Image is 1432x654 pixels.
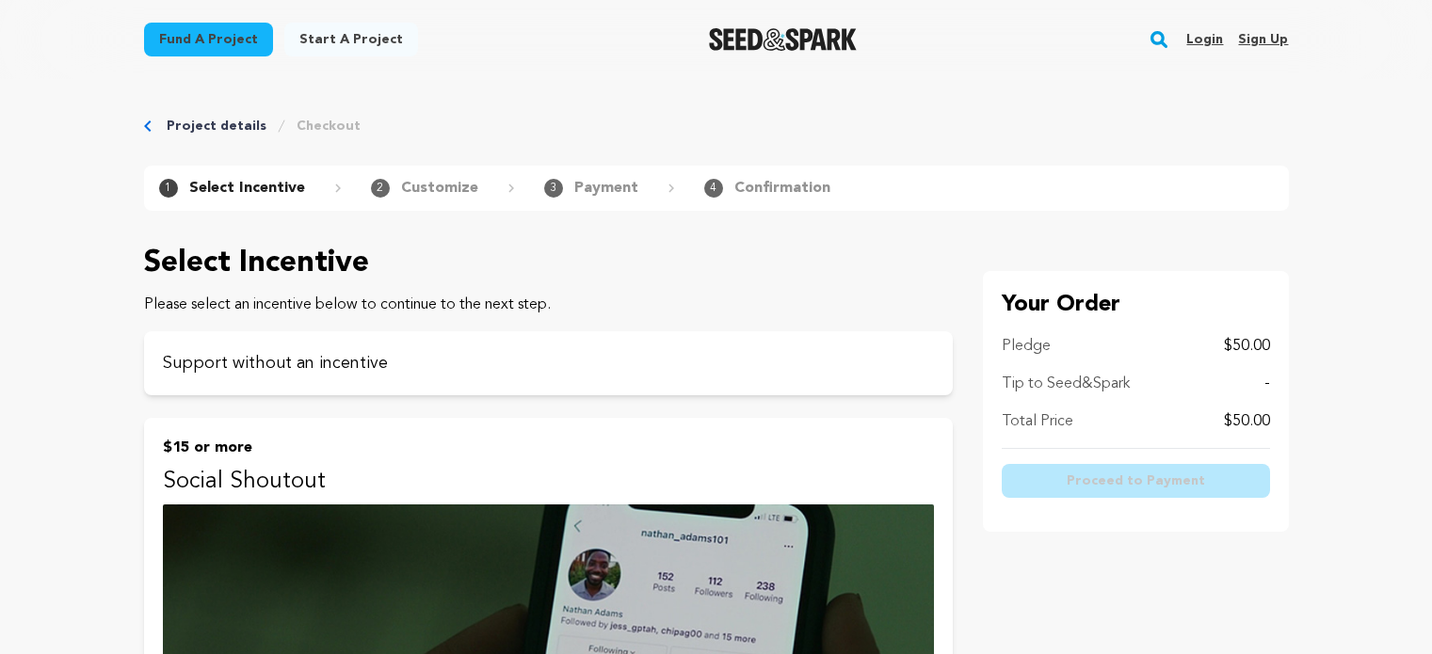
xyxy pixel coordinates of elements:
p: Total Price [1002,410,1073,433]
p: Tip to Seed&Spark [1002,373,1130,395]
p: Social Shoutout [163,467,934,497]
p: $50.00 [1224,335,1270,358]
a: Fund a project [144,23,273,56]
p: Payment [574,177,638,199]
p: Pledge [1002,335,1051,358]
p: Select Incentive [144,241,953,286]
p: Please select an incentive below to continue to the next step. [144,294,953,316]
a: Login [1186,24,1223,55]
p: Confirmation [734,177,830,199]
p: $50.00 [1224,410,1270,433]
p: Support without an incentive [163,350,934,376]
a: Project details [167,117,266,136]
a: Start a project [284,23,418,56]
p: $15 or more [163,437,934,459]
button: Proceed to Payment [1002,464,1270,498]
a: Seed&Spark Homepage [709,28,857,51]
span: 3 [544,179,563,198]
span: 4 [704,179,723,198]
p: - [1264,373,1270,395]
span: 2 [371,179,390,198]
span: 1 [159,179,178,198]
a: Checkout [297,117,361,136]
span: Proceed to Payment [1067,471,1205,490]
p: Customize [401,177,478,199]
a: Sign up [1238,24,1288,55]
p: Select Incentive [189,177,305,199]
p: Your Order [1002,290,1270,320]
div: Breadcrumb [144,117,1289,136]
img: Seed&Spark Logo Dark Mode [709,28,857,51]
